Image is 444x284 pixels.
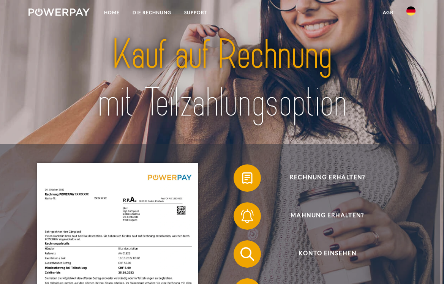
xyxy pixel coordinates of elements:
span: Konto einsehen [244,240,411,268]
a: DIE RECHNUNG [126,6,178,19]
button: Rechnung erhalten? [234,164,411,192]
img: title-powerpay_de.svg [68,28,376,129]
img: logo-powerpay-white.svg [28,8,90,16]
span: Rechnung erhalten? [244,164,411,192]
span: Mahnung erhalten? [244,202,411,230]
img: qb_bill.svg [239,170,256,187]
img: de [406,6,416,16]
img: qb_bell.svg [239,208,256,225]
img: qb_search.svg [239,246,256,263]
a: agb [376,6,400,19]
a: Mahnung erhalten? [224,201,421,231]
a: SUPPORT [178,6,214,19]
a: Home [98,6,126,19]
button: Mahnung erhalten? [234,202,411,230]
button: Konto einsehen [234,240,411,268]
a: Konto einsehen [224,239,421,269]
a: Rechnung erhalten? [224,163,421,193]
